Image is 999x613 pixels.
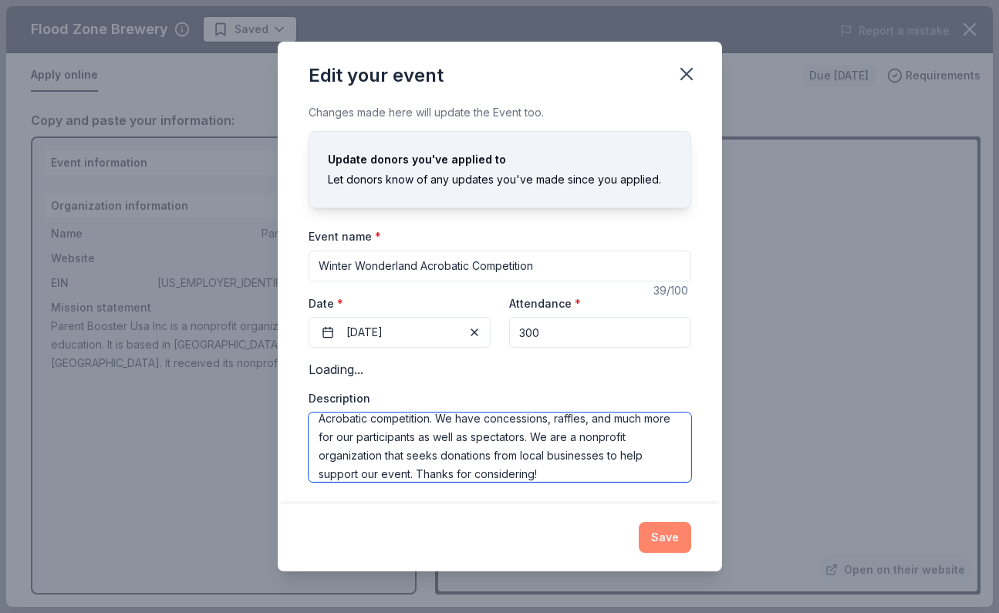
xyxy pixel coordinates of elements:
[328,170,672,189] div: Let donors know of any updates you've made since you applied.
[509,317,691,348] input: 20
[309,391,370,406] label: Description
[509,296,581,312] label: Attendance
[309,296,491,312] label: Date
[328,150,672,169] div: Update donors you've applied to
[309,63,444,88] div: Edit your event
[309,413,691,482] textarea: Westminster School of Gymnastics annual Winter Wonderland Acrobatic competition. We have concessi...
[309,229,381,244] label: Event name
[639,522,691,553] button: Save
[653,281,691,300] div: 39 /100
[309,103,691,122] div: Changes made here will update the Event too.
[309,360,691,379] div: Loading...
[309,317,491,348] button: [DATE]
[309,251,691,281] input: Spring Fundraiser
